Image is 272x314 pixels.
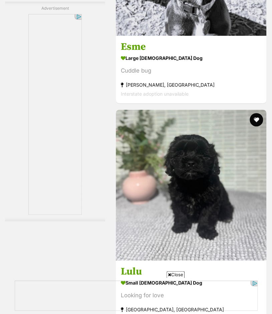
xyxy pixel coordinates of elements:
[121,91,189,97] span: Interstate adoption unavailable
[121,266,261,278] h3: Lulu
[121,40,261,53] h3: Esme
[121,66,261,75] div: Cuddle bug
[121,53,261,63] strong: large [DEMOGRAPHIC_DATA] Dog
[5,2,105,221] div: Advertisement
[250,113,263,126] button: favourite
[167,271,185,278] span: Close
[121,80,261,89] strong: [PERSON_NAME], [GEOGRAPHIC_DATA]
[116,35,266,103] a: Esme large [DEMOGRAPHIC_DATA] Dog Cuddle bug [PERSON_NAME], [GEOGRAPHIC_DATA] Interstate adoption...
[116,110,266,260] img: Lulu - Maltese x Shih Tzu x Poodle Dog
[15,281,258,311] iframe: Advertisement
[28,14,82,215] iframe: Advertisement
